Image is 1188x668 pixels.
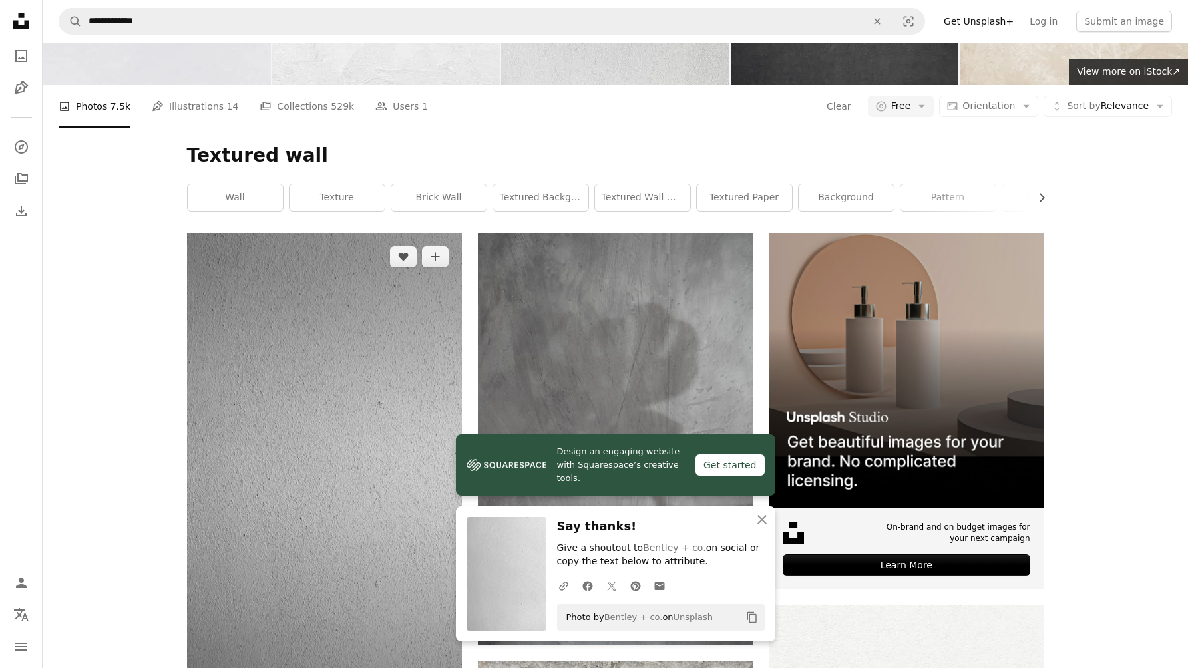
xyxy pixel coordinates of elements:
[595,184,690,211] a: textured wall white
[1044,96,1172,117] button: Sort byRelevance
[783,522,804,544] img: file-1631678316303-ed18b8b5cb9cimage
[557,517,765,536] h3: Say thanks!
[624,572,648,599] a: Share on Pinterest
[557,445,685,485] span: Design an engaging website with Squarespace’s creative tools.
[769,233,1044,508] img: file-1715714113747-b8b0561c490eimage
[8,166,35,192] a: Collections
[600,572,624,599] a: Share on Twitter
[892,9,924,34] button: Visual search
[1002,184,1097,211] a: wallpaper
[227,99,239,114] span: 14
[891,100,911,113] span: Free
[1022,11,1066,32] a: Log in
[1067,100,1100,111] span: Sort by
[1069,59,1188,85] a: View more on iStock↗
[557,542,765,568] p: Give a shoutout to on social or copy the text below to attribute.
[8,198,35,224] a: Download History
[187,144,1044,168] h1: Textured wall
[8,134,35,160] a: Explore
[8,75,35,101] a: Illustrations
[260,85,354,128] a: Collections 529k
[697,184,792,211] a: textured paper
[936,11,1022,32] a: Get Unsplash+
[799,184,894,211] a: background
[604,612,663,622] a: Bentley + co.
[391,184,487,211] a: brick wall
[879,522,1030,544] span: On-brand and on budget images for your next campaign
[695,454,765,476] div: Get started
[741,606,763,629] button: Copy to clipboard
[863,9,892,34] button: Clear
[1030,184,1044,211] button: scroll list to the right
[152,85,238,128] a: Illustrations 14
[456,434,775,496] a: Design an engaging website with Squarespace’s creative tools.Get started
[783,554,1030,576] div: Learn More
[674,612,713,622] a: Unsplash
[868,96,934,117] button: Free
[331,99,354,114] span: 529k
[962,100,1015,111] span: Orientation
[478,433,753,445] a: white and brown floral textile
[643,542,705,553] a: Bentley + co.
[939,96,1038,117] button: Orientation
[900,184,996,211] a: pattern
[422,99,428,114] span: 1
[188,184,283,211] a: wall
[8,43,35,69] a: Photos
[1076,11,1172,32] button: Submit an image
[8,601,35,628] button: Language
[8,633,35,660] button: Menu
[576,572,600,599] a: Share on Facebook
[375,85,428,128] a: Users 1
[59,8,925,35] form: Find visuals sitewide
[493,184,588,211] a: textured background
[422,246,449,267] button: Add to Collection
[1067,100,1149,113] span: Relevance
[59,9,82,34] button: Search Unsplash
[8,570,35,596] a: Log in / Sign up
[560,607,713,628] span: Photo by on
[478,233,753,645] img: white and brown floral textile
[648,572,672,599] a: Share over email
[187,471,462,483] a: a black and white photo of a vase on a table
[8,8,35,37] a: Home — Unsplash
[769,233,1044,589] a: On-brand and on budget images for your next campaignLearn More
[290,184,385,211] a: texture
[1077,66,1180,77] span: View more on iStock ↗
[826,96,852,117] button: Clear
[467,455,546,475] img: file-1606177908946-d1eed1cbe4f5image
[390,246,417,267] button: Like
